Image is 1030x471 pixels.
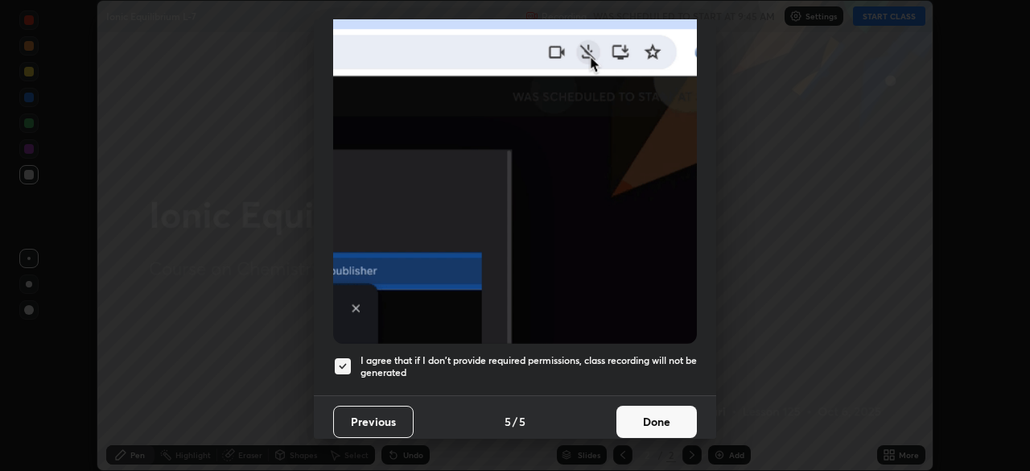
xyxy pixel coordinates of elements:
[513,413,517,430] h4: /
[616,406,697,438] button: Done
[505,413,511,430] h4: 5
[519,413,525,430] h4: 5
[360,354,697,379] h5: I agree that if I don't provide required permissions, class recording will not be generated
[333,406,414,438] button: Previous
